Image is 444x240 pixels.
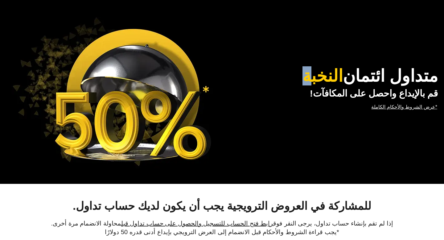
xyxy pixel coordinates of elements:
strong: للمشاركة في العروض الترويجية يجب أن يكون لديك حساب تداول. [73,200,371,212]
span: النخبة [302,67,343,85]
a: *عرض الشروط والأحكام الكاملة [371,99,438,114]
strong: متداول ائتمان [302,66,438,85]
p: إذا لم تقم بإنشاء حساب تداول، يرجى النقر فوق محاولة الانضمام مرة أخرى. *يجب قراءة الشروط والأحكام... [6,219,438,236]
a: رابط فتح الحساب للتسجيل والحصول على حساب تداول قبل [121,220,273,227]
h2: قم بالإيداع واحصل على المكافآت! [218,88,438,99]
